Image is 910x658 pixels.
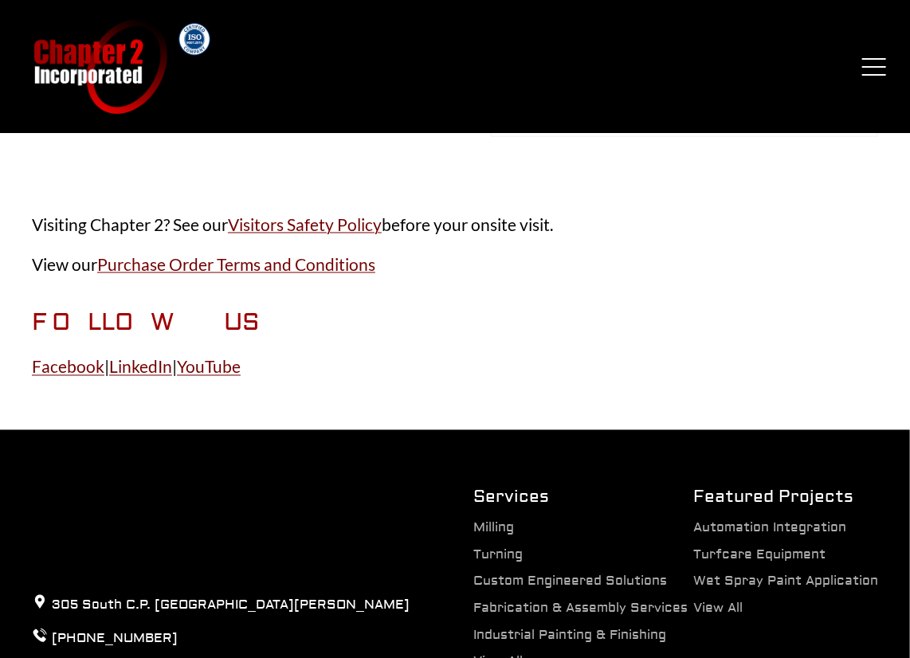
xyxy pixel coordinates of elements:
[693,601,743,617] a: View All
[862,58,886,76] button: Menu
[693,547,826,563] a: Turfcare Equipment
[32,19,167,114] a: Chapter 2 Incorporated
[177,357,241,377] a: YouTube
[228,214,382,234] a: Visitors Safety Policy
[473,486,688,509] h2: Services
[32,354,878,381] p: | |
[473,520,514,536] a: Milling
[32,309,878,338] h3: FOLLOW US
[693,520,846,536] a: Automation Integration
[32,211,878,238] p: Visiting Chapter 2? See our before your onsite visit.
[473,547,523,563] a: Turning
[693,486,878,509] h2: Featured Projects
[32,594,410,616] p: 305 South C.P. [GEOGRAPHIC_DATA][PERSON_NAME]
[32,251,878,278] p: View our
[97,254,375,274] a: Purchase Order Terms and Conditions
[473,628,666,644] a: Industrial Painting & Finishing
[693,574,878,589] a: Wet Spray Paint Application
[109,357,172,377] a: LinkedIn
[52,631,178,647] a: [PHONE_NUMBER]
[32,357,104,377] a: Facebook
[473,574,667,589] a: Custom Engineered Solutions
[473,601,688,617] a: Fabrication & Assembly Services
